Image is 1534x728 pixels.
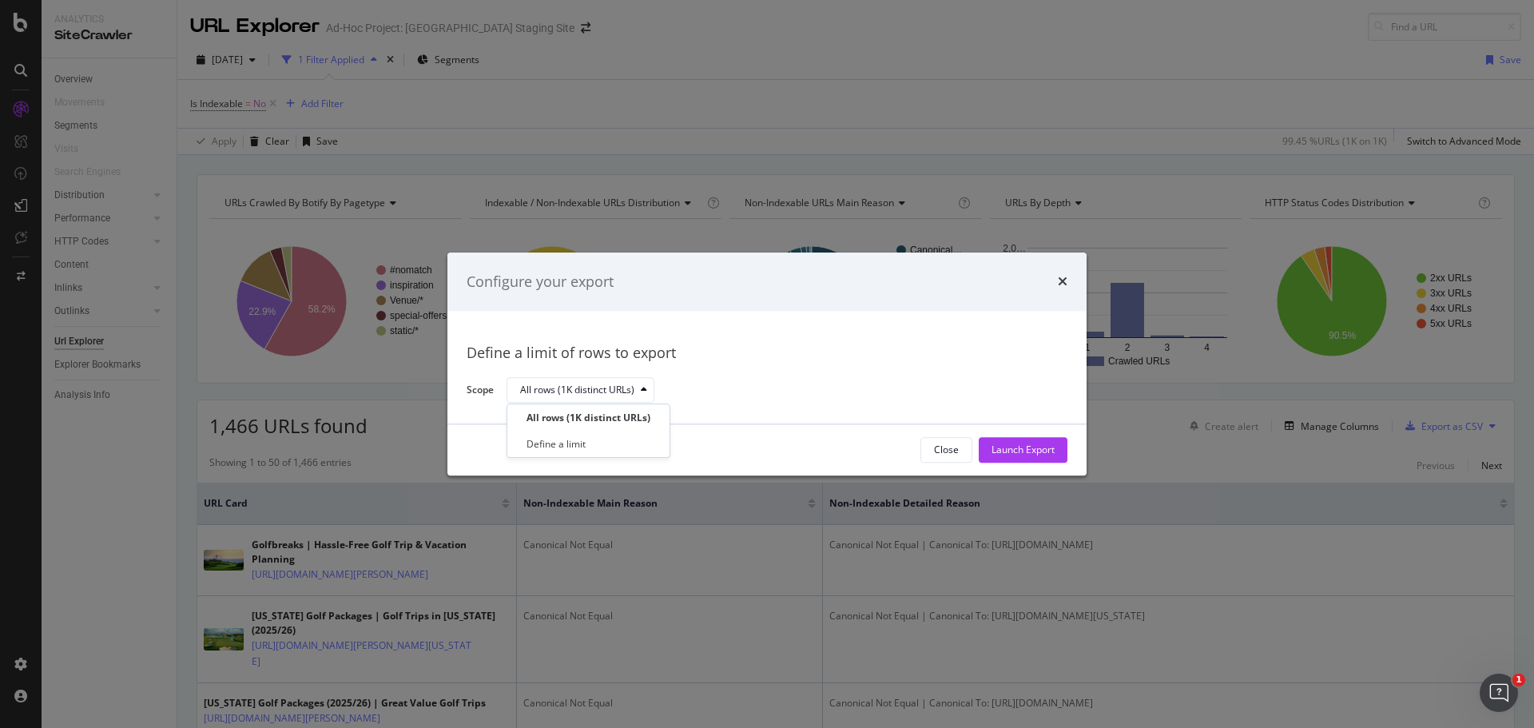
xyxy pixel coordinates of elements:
[467,383,494,400] label: Scope
[934,444,959,457] div: Close
[992,444,1055,457] div: Launch Export
[507,378,654,404] button: All rows (1K distinct URLs)
[1058,272,1067,292] div: times
[979,437,1067,463] button: Launch Export
[1512,674,1525,686] span: 1
[527,411,650,424] div: All rows (1K distinct URLs)
[467,344,1067,364] div: Define a limit of rows to export
[527,437,586,451] div: Define a limit
[520,386,634,396] div: All rows (1K distinct URLs)
[1480,674,1518,712] iframe: Intercom live chat
[920,437,972,463] button: Close
[467,272,614,292] div: Configure your export
[447,253,1087,475] div: modal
